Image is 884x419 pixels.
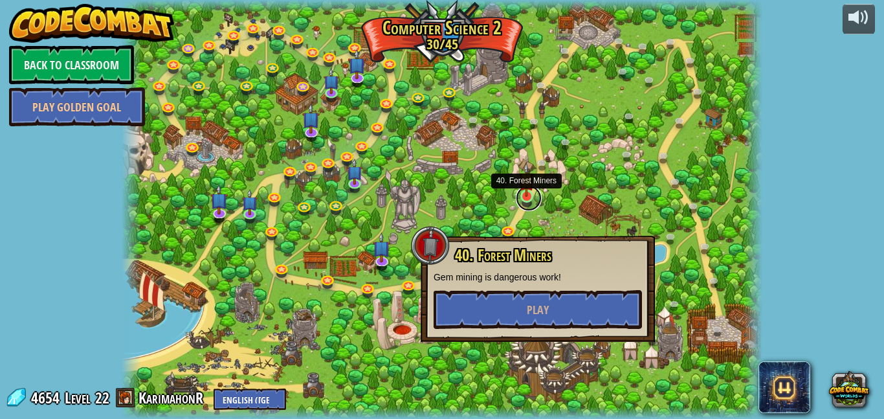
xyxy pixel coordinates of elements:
[9,45,134,84] a: Back to Classroom
[138,387,207,408] a: KarimahonR
[349,49,366,79] img: level-banner-unstarted-subscriber.png
[434,271,642,284] p: Gem mining is dangerous work!
[95,387,109,408] span: 22
[843,4,875,34] button: Adjust volume
[242,189,257,215] img: level-banner-unstarted-subscriber.png
[347,159,362,185] img: level-banner-unstarted-subscriber.png
[373,232,390,262] img: level-banner-unstarted-subscriber.png
[303,104,320,133] img: level-banner-unstarted-subscriber.png
[65,387,91,409] span: Level
[519,163,534,198] img: level-banner-started.png
[31,387,63,408] span: 4654
[9,87,145,126] a: Play Golden Goal
[527,302,549,318] span: Play
[210,185,228,214] img: level-banner-unstarted-subscriber.png
[455,244,551,266] span: 40. Forest Miners
[9,4,175,43] img: CodeCombat - Learn how to code by playing a game
[434,290,642,329] button: Play
[324,68,338,94] img: level-banner-unstarted-subscriber.png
